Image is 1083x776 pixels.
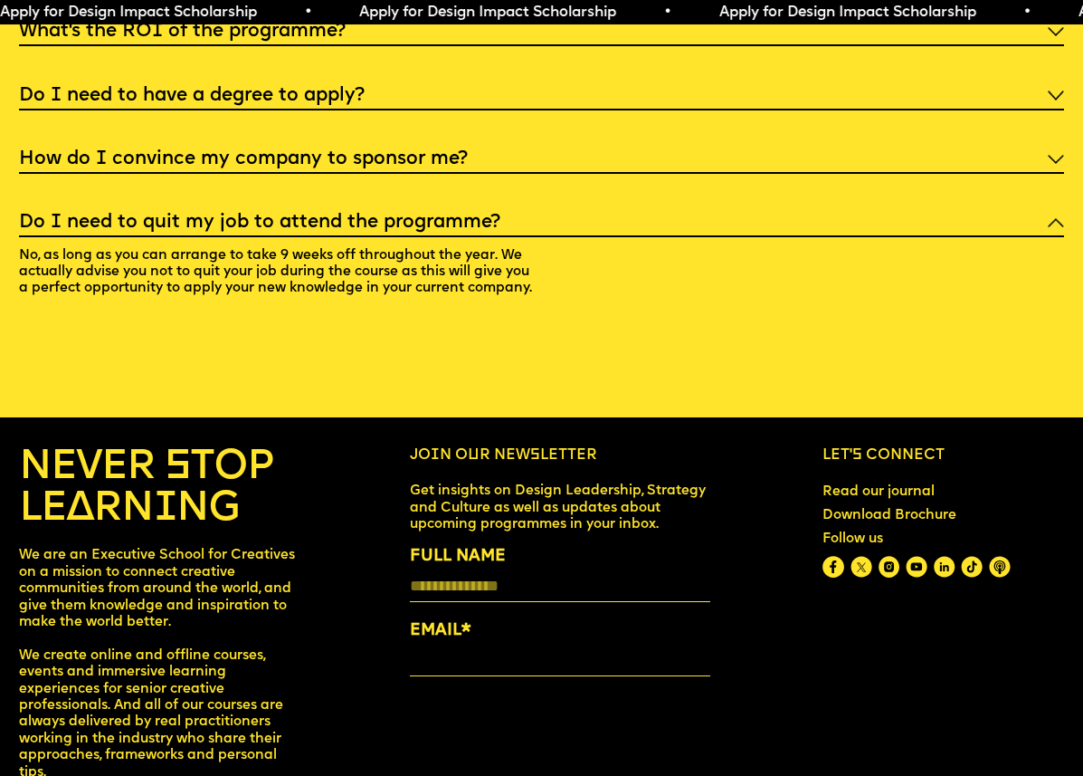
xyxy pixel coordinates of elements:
a: Download Brochure [815,501,964,532]
a: Back to Top [27,24,98,39]
p: No, as long as you can arrange to take 9 weeks off throughout the year. We actually advise you no... [19,237,561,311]
a: [PERSON_NAME] [27,89,142,104]
span: • [303,5,311,20]
a: Read our journal [815,477,943,509]
div: Outline [7,7,264,24]
a: [PERSON_NAME] [27,72,142,88]
div: Follow us [822,532,1010,548]
span: • [663,5,671,20]
span: • [1022,5,1031,20]
h4: NEVER STOP LEARNING [19,447,298,530]
iframe: reCAPTCHA [410,704,685,774]
h5: How do I convince my company to sponsor me? [19,150,468,168]
a: [PERSON_NAME] [27,40,142,55]
h5: Do I need to quit my job to attend the programme? [19,214,500,232]
h6: Join our newsletter [410,447,710,465]
p: Get insights on Design Leadership, Strategy and Culture as well as updates about upcoming program... [410,484,710,533]
a: [PERSON_NAME] [27,56,142,72]
h5: What’s the ROI of the programme? [19,23,346,41]
a: [PERSON_NAME] [27,105,142,120]
h6: Let’s connect [822,447,1064,465]
a: [PERSON_NAME] [27,121,142,137]
h5: Do I need to have a degree to apply? [19,87,365,105]
label: FULL NAME [410,544,710,570]
label: EMAIL [410,618,710,645]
